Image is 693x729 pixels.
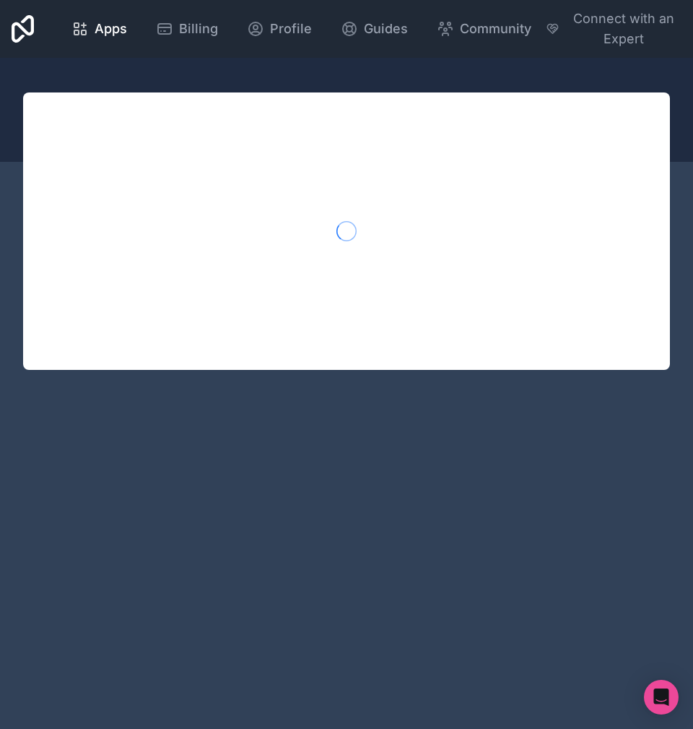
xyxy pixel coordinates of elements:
[644,680,679,715] div: Open Intercom Messenger
[179,19,218,39] span: Billing
[460,19,531,39] span: Community
[270,19,312,39] span: Profile
[565,9,681,49] span: Connect with an Expert
[144,13,230,45] a: Billing
[425,13,543,45] a: Community
[546,9,681,49] button: Connect with an Expert
[60,13,139,45] a: Apps
[329,13,419,45] a: Guides
[235,13,323,45] a: Profile
[95,19,127,39] span: Apps
[364,19,408,39] span: Guides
